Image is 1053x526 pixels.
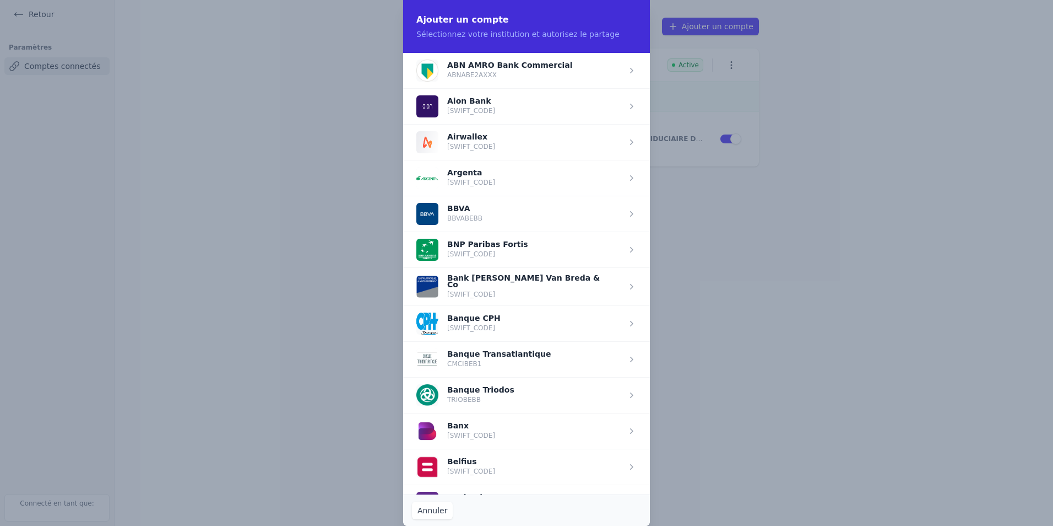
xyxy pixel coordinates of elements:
[447,133,495,140] p: Airwallex
[416,203,482,225] button: BBVA BBVABEBB
[416,239,528,261] button: BNP Paribas Fortis [SWIFT_CODE]
[416,420,495,442] button: Banx [SWIFT_CODE]
[447,62,573,68] p: ABN AMRO Bank Commercial
[416,313,501,335] button: Banque CPH [SWIFT_CODE]
[447,422,495,429] p: Banx
[416,131,495,153] button: Airwallex [SWIFT_CODE]
[416,95,495,117] button: Aion Bank [SWIFT_CODE]
[416,13,637,26] h2: Ajouter un compte
[416,456,495,478] button: Belfius [SWIFT_CODE]
[447,169,495,176] p: Argenta
[447,458,495,465] p: Belfius
[416,60,573,82] button: ABN AMRO Bank Commercial ABNABE2AXXX
[416,384,514,406] button: Banque Triodos TRIOBEBB
[416,167,495,189] button: Argenta [SWIFT_CODE]
[416,492,495,514] button: Beobank
[416,29,637,40] p: Sélectionnez votre institution et autorisez le partage
[447,387,514,393] p: Banque Triodos
[447,315,501,321] p: Banque CPH
[447,351,551,357] p: Banque Transatlantique
[447,241,528,248] p: BNP Paribas Fortis
[412,502,453,519] button: Annuler
[447,494,495,501] p: Beobank
[447,98,495,104] p: Aion Bank
[416,348,551,371] button: Banque Transatlantique CMCIBEB1
[416,275,612,299] button: Bank [PERSON_NAME] Van Breda & Co [SWIFT_CODE]
[447,205,482,212] p: BBVA
[447,275,612,288] p: Bank [PERSON_NAME] Van Breda & Co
